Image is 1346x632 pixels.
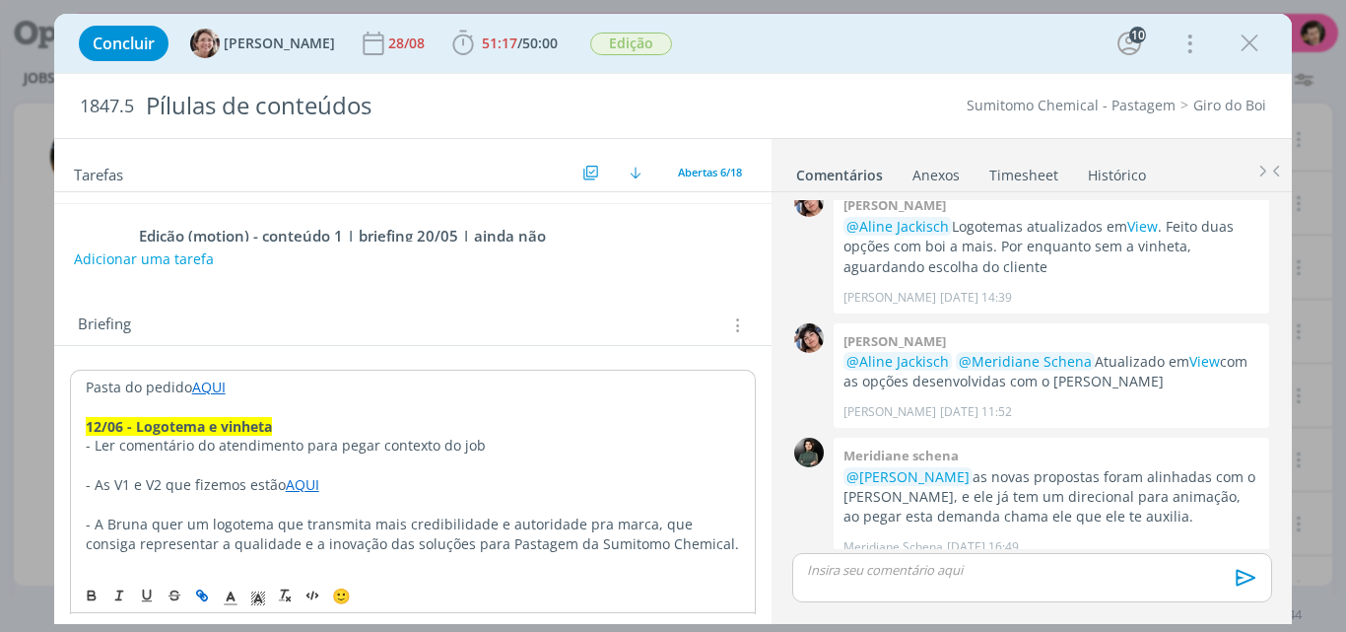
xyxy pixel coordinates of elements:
[224,36,335,50] span: [PERSON_NAME]
[86,436,741,456] p: - Ler comentário do atendimento para pegar contexto do job
[795,157,884,185] a: Comentários
[286,475,319,494] a: AQUI
[843,196,946,214] b: [PERSON_NAME]
[190,29,335,58] button: A[PERSON_NAME]
[843,538,943,556] p: Meridiane Schena
[794,187,824,217] img: E
[138,82,764,130] div: Pílulas de conteúdos
[192,378,226,396] a: AQUI
[73,242,215,277] button: Adicionar uma tarefa
[959,352,1092,371] span: @Meridiane Schena
[1113,28,1145,59] button: 10
[843,289,936,307] p: [PERSON_NAME]
[843,447,959,464] b: Meridiane schena
[327,585,355,608] button: 🙂
[843,403,936,421] p: [PERSON_NAME]
[79,26,168,61] button: Concluir
[678,165,742,179] span: Abertas 6/18
[967,96,1176,114] a: Sumitomo Chemical - Pastagem
[590,33,672,55] span: Edição
[988,157,1059,185] a: Timesheet
[794,323,824,353] img: E
[846,217,949,236] span: @Aline Jackisch
[54,14,1293,624] div: dialog
[843,217,1259,277] p: Logotemas atualizados em . Feito duas opções com boi a mais. Por enquanto sem a vinheta, aguardan...
[86,417,272,436] strong: 12/06 - Logotema e vinheta
[74,161,123,184] span: Tarefas
[131,224,558,315] div: Edição (motion) - conteúdo 1 | briefing 20/05 | ainda não temos a versão atualizada da vinheta, p...
[1129,27,1146,43] div: 10
[1127,217,1158,236] a: View
[86,475,741,495] p: - As V1 e V2 que fizemos estão
[517,34,522,52] span: /
[843,467,1259,527] p: as novas propostas foram alinhadas com o [PERSON_NAME], e ele já tem um direcional para animação,...
[482,34,517,52] span: 51:17
[1087,157,1147,185] a: Histórico
[78,313,131,338] span: Briefing
[1189,352,1220,371] a: View
[447,28,563,59] button: 51:17/50:00
[332,587,351,606] span: 🙂
[630,167,641,178] img: arrow-down.svg
[940,289,1012,307] span: [DATE] 14:39
[190,29,220,58] img: A
[244,585,272,608] span: Cor de Fundo
[912,166,960,185] div: Anexos
[80,96,134,117] span: 1847.5
[86,574,741,613] p: - Resgato aqui as refs que foram enviadas pelo cliente (de editorias atuais que usam para conteúd...
[1193,96,1266,114] a: Giro do Boi
[843,332,946,350] b: [PERSON_NAME]
[843,352,1259,392] p: Atualizado em com as opções desenvolvidas com o [PERSON_NAME]
[846,352,949,371] span: @Aline Jackisch
[947,538,1019,556] span: [DATE] 16:49
[86,515,741,554] p: - A Bruna quer um logotema que transmita mais credibilidade e autoridade pra marca, que consiga r...
[217,585,244,608] span: Cor do Texto
[589,32,673,56] button: Edição
[388,36,429,50] div: 28/08
[794,438,824,467] img: M
[93,35,155,51] span: Concluir
[86,378,741,397] p: Pasta do pedido
[846,467,970,486] span: @[PERSON_NAME]
[522,34,558,52] span: 50:00
[940,403,1012,421] span: [DATE] 11:52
